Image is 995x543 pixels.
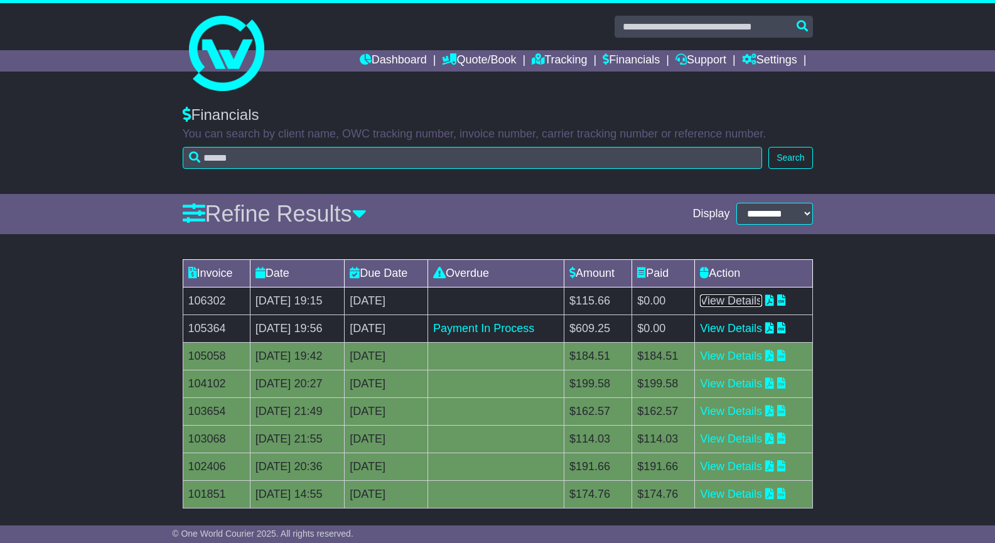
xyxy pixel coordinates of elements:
td: [DATE] 20:27 [250,370,345,397]
td: $184.51 [564,342,632,370]
a: Support [675,50,726,72]
td: 105058 [183,342,250,370]
td: Due Date [345,259,428,287]
td: $114.03 [564,425,632,453]
td: Date [250,259,345,287]
a: View Details [700,460,762,473]
td: [DATE] 19:56 [250,315,345,342]
td: [DATE] [345,370,428,397]
a: View Details [700,322,762,335]
td: $174.76 [564,480,632,508]
td: [DATE] 21:49 [250,397,345,425]
a: Refine Results [183,201,367,227]
div: Financials [183,106,813,124]
td: $0.00 [632,287,695,315]
td: Overdue [428,259,564,287]
td: [DATE] [345,425,428,453]
div: Payment In Process [433,320,559,337]
td: $114.03 [632,425,695,453]
td: [DATE] [345,397,428,425]
td: 104102 [183,370,250,397]
span: Display [692,207,729,221]
td: $162.57 [564,397,632,425]
td: [DATE] 14:55 [250,480,345,508]
td: $174.76 [632,480,695,508]
p: You can search by client name, OWC tracking number, invoice number, carrier tracking number or re... [183,127,813,141]
td: $191.66 [632,453,695,480]
td: $191.66 [564,453,632,480]
td: Invoice [183,259,250,287]
td: [DATE] 19:42 [250,342,345,370]
td: $162.57 [632,397,695,425]
td: [DATE] [345,342,428,370]
td: [DATE] [345,287,428,315]
a: View Details [700,377,762,390]
td: $0.00 [632,315,695,342]
a: Quote/Book [442,50,516,72]
td: [DATE] [345,480,428,508]
td: 102406 [183,453,250,480]
a: View Details [700,405,762,417]
td: $609.25 [564,315,632,342]
td: $115.66 [564,287,632,315]
td: $184.51 [632,342,695,370]
td: 105364 [183,315,250,342]
td: 101851 [183,480,250,508]
td: [DATE] [345,453,428,480]
td: [DATE] 19:15 [250,287,345,315]
a: Settings [742,50,797,72]
a: View Details [700,350,762,362]
td: [DATE] 21:55 [250,425,345,453]
td: [DATE] 20:36 [250,453,345,480]
td: Action [695,259,812,287]
td: $199.58 [564,370,632,397]
a: Tracking [532,50,587,72]
td: Paid [632,259,695,287]
td: 103068 [183,425,250,453]
td: 103654 [183,397,250,425]
td: Amount [564,259,632,287]
td: $199.58 [632,370,695,397]
a: Dashboard [360,50,427,72]
td: [DATE] [345,315,428,342]
span: © One World Courier 2025. All rights reserved. [172,529,353,539]
td: 106302 [183,287,250,315]
a: Financials [603,50,660,72]
a: View Details [700,433,762,445]
button: Search [768,147,812,169]
a: View Details [700,294,762,307]
a: View Details [700,488,762,500]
